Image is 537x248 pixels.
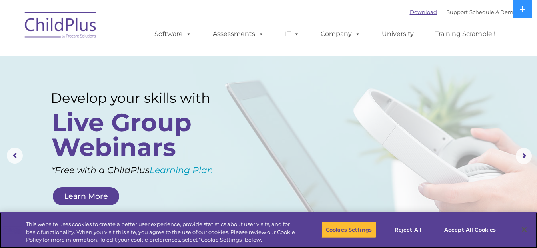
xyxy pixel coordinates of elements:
rs-layer: Develop your skills with [51,90,228,106]
font: | [410,9,517,15]
a: Assessments [205,26,272,42]
a: University [374,26,422,42]
a: Company [313,26,369,42]
a: IT [277,26,307,42]
a: Support [447,9,468,15]
button: Cookies Settings [321,221,376,238]
a: Software [146,26,200,42]
a: Training Scramble!! [427,26,503,42]
a: Download [410,9,437,15]
rs-layer: Live Group Webinars [52,110,226,160]
button: Reject All [383,221,433,238]
button: Accept All Cookies [440,221,500,238]
a: Learn More [53,187,119,205]
span: Phone number [111,86,145,92]
a: Schedule A Demo [469,9,517,15]
a: Learning Plan [150,165,213,176]
rs-layer: *Free with a ChildPlus [52,162,241,178]
img: ChildPlus by Procare Solutions [21,6,101,46]
div: This website uses cookies to create a better user experience, provide statistics about user visit... [26,220,295,244]
button: Close [515,221,533,238]
span: Last name [111,53,136,59]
